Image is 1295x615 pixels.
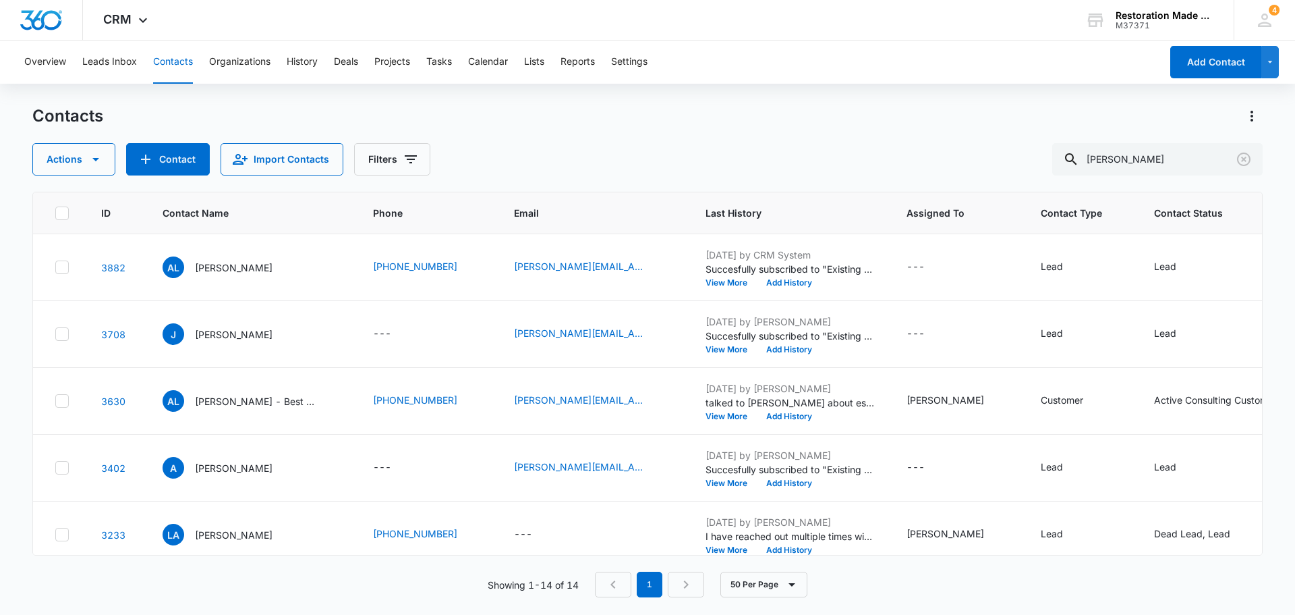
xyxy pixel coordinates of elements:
[720,572,807,597] button: 50 Per Page
[354,143,430,176] button: Filters
[514,259,649,273] a: [PERSON_NAME][EMAIL_ADDRESS][DOMAIN_NAME]
[101,462,125,474] a: Navigate to contact details page for Adam
[373,206,462,220] span: Phone
[373,527,457,541] a: [PHONE_NUMBER]
[195,327,272,342] p: [PERSON_NAME]
[163,457,184,479] span: A
[373,460,415,476] div: Phone - - Select to Edit Field
[757,412,822,421] button: Add History
[906,259,925,275] div: ---
[221,143,343,176] button: Import Contacts
[373,259,482,275] div: Phone - (303) 241-8937 - Select to Edit Field
[706,448,874,462] p: [DATE] by [PERSON_NAME]
[374,41,410,84] button: Projects
[1116,21,1214,30] div: account id
[757,279,822,287] button: Add History
[32,143,115,176] button: Actions
[706,206,855,220] span: Last History
[706,412,757,421] button: View More
[287,41,318,84] button: History
[706,396,874,410] p: talked to [PERSON_NAME] about estimating
[163,323,297,345] div: Contact Name - Jonathan - Select to Edit Field
[1154,259,1201,275] div: Contact Status - Lead - Select to Edit Field
[1154,460,1176,474] div: Lead
[1154,326,1201,342] div: Contact Status - Lead - Select to Edit Field
[706,262,874,276] p: Succesfully subscribed to "Existing Clients".
[195,394,316,408] p: [PERSON_NAME] - Best Option Restoration of Parker CO
[514,326,649,340] a: [PERSON_NAME][EMAIL_ADDRESS][PERSON_NAME][DOMAIN_NAME]
[906,460,949,476] div: Assigned To - - Select to Edit Field
[163,457,297,479] div: Contact Name - Adam - Select to Edit Field
[101,529,125,541] a: Navigate to contact details page for Lewis Adams
[906,527,984,541] div: [PERSON_NAME]
[906,206,989,220] span: Assigned To
[163,390,184,412] span: AL
[209,41,270,84] button: Organizations
[757,546,822,554] button: Add History
[373,326,415,342] div: Phone - - Select to Edit Field
[514,259,673,275] div: Email - adam@borestorationofparker.com - Select to Edit Field
[373,393,457,407] a: [PHONE_NUMBER]
[706,329,874,343] p: Succesfully subscribed to "Existing Clients".
[706,381,874,396] p: [DATE] by [PERSON_NAME]
[373,527,482,543] div: Phone - (801) 200-1363 - Select to Edit Field
[1154,460,1201,476] div: Contact Status - Lead - Select to Edit Field
[1052,143,1263,176] input: Search Contacts
[103,12,132,26] span: CRM
[153,41,193,84] button: Contacts
[334,41,358,84] button: Deals
[101,396,125,407] a: Navigate to contact details page for Adam Larsen - Best Option Restoration of Parker CO
[195,261,272,275] p: [PERSON_NAME]
[706,529,874,543] p: I have reached out multiple times with no response.
[373,326,391,342] div: ---
[488,578,579,592] p: Showing 1-14 of 14
[514,206,654,220] span: Email
[757,346,822,354] button: Add History
[1154,259,1176,273] div: Lead
[1041,326,1087,342] div: Contact Type - Lead - Select to Edit Field
[706,346,757,354] button: View More
[524,41,544,84] button: Lists
[595,572,704,597] nav: Pagination
[1154,326,1176,340] div: Lead
[706,515,874,529] p: [DATE] by [PERSON_NAME]
[560,41,595,84] button: Reports
[1041,460,1087,476] div: Contact Type - Lead - Select to Edit Field
[1116,10,1214,21] div: account name
[906,527,1008,543] div: Assigned To - Gregg Sargent - Select to Edit Field
[706,462,874,477] p: Succesfully subscribed to "Existing Clients".
[24,41,66,84] button: Overview
[611,41,647,84] button: Settings
[706,315,874,329] p: [DATE] by [PERSON_NAME]
[1154,527,1255,543] div: Contact Status - Dead Lead, Lead - Select to Edit Field
[1041,206,1102,220] span: Contact Type
[906,259,949,275] div: Assigned To - - Select to Edit Field
[126,143,210,176] button: Add Contact
[163,390,341,412] div: Contact Name - Adam Larsen - Best Option Restoration of Parker CO - Select to Edit Field
[514,326,673,342] div: Email - jonathan.adamson@restoration1.com - Select to Edit Field
[1041,393,1083,407] div: Customer
[1233,149,1255,170] button: Clear
[468,41,508,84] button: Calendar
[163,206,321,220] span: Contact Name
[906,326,949,342] div: Assigned To - - Select to Edit Field
[706,248,874,262] p: [DATE] by CRM System
[757,479,822,487] button: Add History
[163,257,184,278] span: AL
[1041,527,1063,541] div: Lead
[706,279,757,287] button: View More
[706,546,757,554] button: View More
[101,329,125,340] a: Navigate to contact details page for Jonathan
[514,527,556,543] div: Email - - Select to Edit Field
[195,461,272,475] p: [PERSON_NAME]
[101,206,111,220] span: ID
[706,479,757,487] button: View More
[82,41,137,84] button: Leads Inbox
[163,524,297,545] div: Contact Name - Lewis Adams - Select to Edit Field
[1041,460,1063,474] div: Lead
[1041,393,1107,409] div: Contact Type - Customer - Select to Edit Field
[1269,5,1279,16] span: 4
[32,106,103,126] h1: Contacts
[1154,393,1277,407] div: Active Consulting Customer
[373,259,457,273] a: [PHONE_NUMBER]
